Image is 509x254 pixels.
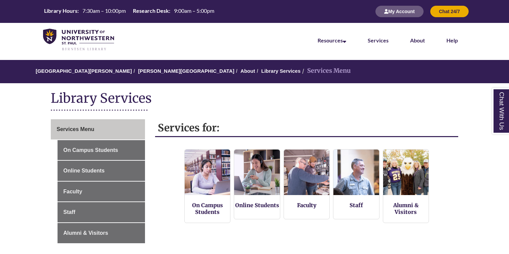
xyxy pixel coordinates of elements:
a: [GEOGRAPHIC_DATA][PERSON_NAME] [36,68,132,74]
a: Alumni & Visitors [393,202,419,215]
button: Chat 24/7 [430,6,469,17]
img: Staff Services [333,150,379,195]
a: Hours Today [41,7,217,16]
a: About [410,37,425,43]
button: My Account [375,6,424,17]
li: Services Menu [300,66,351,76]
a: On Campus Students [58,140,145,160]
a: My Account [375,8,424,14]
span: 7:30am – 10:00pm [82,7,126,14]
a: Library Services [261,68,301,74]
a: Faculty [297,202,317,209]
a: Faculty [58,182,145,202]
div: Guide Page Menu [51,119,145,243]
h1: Library Services [51,90,458,108]
span: Services Menu [57,126,94,132]
a: Staff [58,202,145,222]
a: Alumni & Visitors [58,223,145,243]
a: Staff [350,202,363,209]
img: UNWSP Library Logo [43,29,114,51]
span: 9:00am – 5:00pm [174,7,214,14]
img: On Campus Students Services [185,150,230,195]
a: Help [446,37,458,43]
a: Online Students [235,202,279,209]
th: Library Hours: [41,7,80,14]
table: Hours Today [41,7,217,15]
h2: Services for: [155,119,458,137]
a: On Campus Students [192,202,223,215]
a: Resources [318,37,346,43]
a: About [241,68,255,74]
img: Alumni and Visitors Services [383,150,429,195]
img: Faculty Resources [284,150,329,195]
a: Services Menu [51,119,145,139]
a: Online Students [58,161,145,181]
th: Research Desk: [130,7,171,14]
a: [PERSON_NAME][GEOGRAPHIC_DATA] [138,68,234,74]
a: Chat 24/7 [430,8,469,14]
a: Services [368,37,389,43]
img: Online Students Services [234,150,280,195]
